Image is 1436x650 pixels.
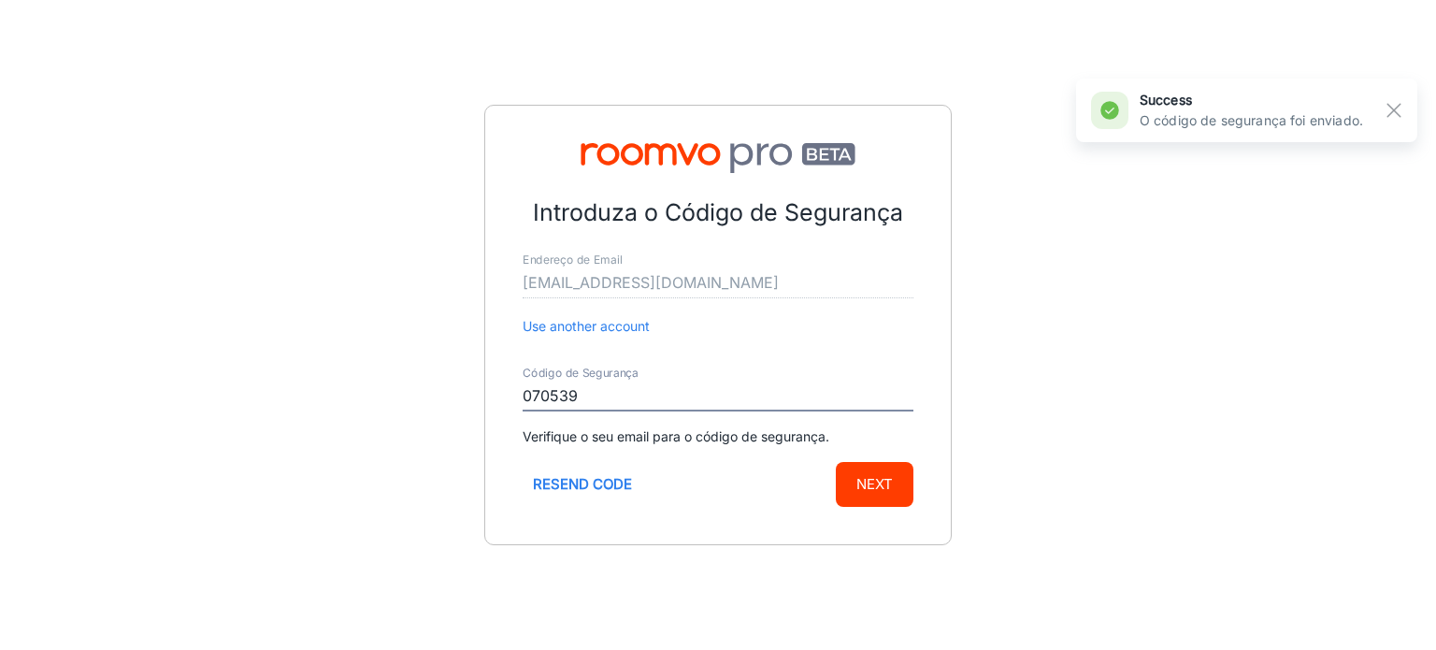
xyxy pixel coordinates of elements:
[836,462,913,507] button: Next
[523,316,650,337] button: Use another account
[523,366,639,382] label: Código de Segurança
[523,462,642,507] button: Resend code
[523,253,623,268] label: Endereço de Email
[1140,90,1363,110] h6: success
[523,426,913,447] p: Verifique o seu email para o código de segurança.
[523,268,913,298] input: myname@example.com
[523,195,913,231] p: Introduza o Código de Segurança
[523,382,913,412] input: Enter secure code
[1140,110,1363,131] p: O código de segurança foi enviado.
[523,143,913,173] img: Roomvo PRO Beta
